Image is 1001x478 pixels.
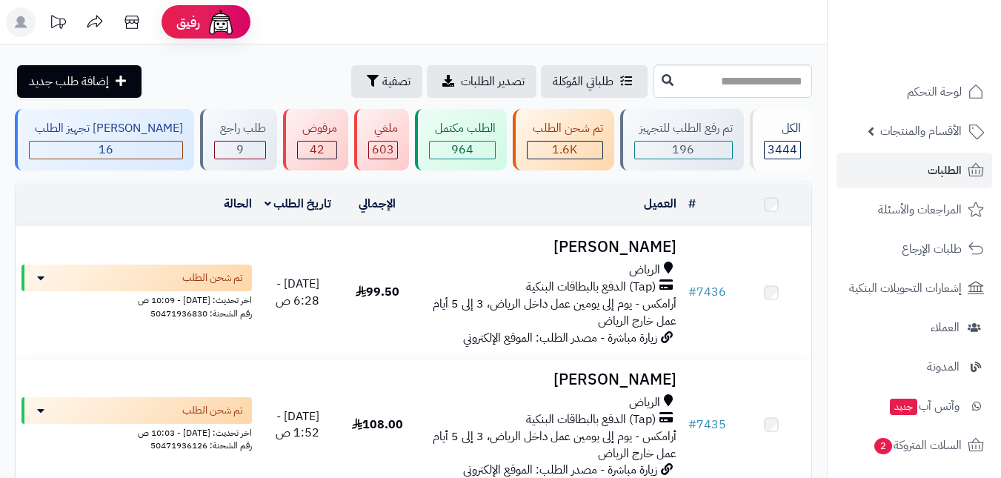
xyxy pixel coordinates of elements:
a: الإجمالي [359,195,396,213]
span: 964 [451,141,473,159]
span: زيارة مباشرة - مصدر الطلب: الموقع الإلكتروني [463,329,657,347]
div: ملغي [368,120,398,137]
a: الكل3444 [747,109,815,170]
a: المدونة [837,349,992,385]
button: تصفية [351,65,422,98]
a: العميل [644,195,676,213]
a: #7435 [688,416,726,434]
a: تحديثات المنصة [39,7,76,41]
a: #7436 [688,283,726,301]
a: الطلب مكتمل 964 [412,109,510,170]
div: 603 [369,142,397,159]
img: ai-face.png [206,7,236,37]
div: 964 [430,142,495,159]
div: تم رفع الطلب للتجهيز [634,120,734,137]
span: طلبات الإرجاع [902,239,962,259]
span: المدونة [927,356,960,377]
span: # [688,416,696,434]
div: الكل [764,120,801,137]
a: وآتس آبجديد [837,388,992,424]
a: تصدير الطلبات [427,65,536,98]
a: طلباتي المُوكلة [541,65,648,98]
span: [DATE] - 6:28 ص [276,275,319,310]
span: السلات المتروكة [873,435,962,456]
a: إشعارات التحويلات البنكية [837,270,992,306]
span: وآتس آب [888,396,960,416]
div: 42 [298,142,337,159]
span: # [688,283,696,301]
a: العملاء [837,310,992,345]
span: 1.6K [552,141,577,159]
div: طلب راجع [214,120,266,137]
div: 1614 [528,142,602,159]
div: مرفوض [297,120,338,137]
span: العملاء [931,317,960,338]
span: 99.50 [356,283,399,301]
span: تم شحن الطلب [182,403,243,418]
span: المراجعات والأسئلة [878,199,962,220]
a: تم رفع الطلب للتجهيز 196 [617,109,748,170]
span: 2 [874,438,892,454]
span: 196 [672,141,694,159]
a: [PERSON_NAME] تجهيز الطلب 16 [12,109,197,170]
span: [DATE] - 1:52 ص [276,408,319,442]
div: الطلب مكتمل [429,120,496,137]
span: (Tap) الدفع بالبطاقات البنكية [526,411,656,428]
a: إضافة طلب جديد [17,65,142,98]
span: الطلبات [928,160,962,181]
h3: [PERSON_NAME] [423,239,676,256]
div: تم شحن الطلب [527,120,603,137]
div: اخر تحديث: [DATE] - 10:09 ص [21,291,252,307]
a: المراجعات والأسئلة [837,192,992,228]
span: جديد [890,399,917,415]
span: 3444 [768,141,797,159]
span: رقم الشحنة: 50471936126 [150,439,252,452]
span: تم شحن الطلب [182,270,243,285]
a: مرفوض 42 [280,109,352,170]
span: 9 [236,141,244,159]
div: اخر تحديث: [DATE] - 10:03 ص [21,424,252,439]
span: 16 [99,141,113,159]
span: (Tap) الدفع بالبطاقات البنكية [526,279,656,296]
a: طلبات الإرجاع [837,231,992,267]
h3: [PERSON_NAME] [423,371,676,388]
a: # [688,195,696,213]
span: إضافة طلب جديد [29,73,109,90]
a: تم شحن الطلب 1.6K [510,109,617,170]
div: [PERSON_NAME] تجهيز الطلب [29,120,183,137]
div: 16 [30,142,182,159]
span: أرامكس - يوم إلى يومين عمل داخل الرياض، 3 إلى 5 أيام عمل خارج الرياض [433,428,676,462]
a: طلب راجع 9 [197,109,280,170]
span: 42 [310,141,325,159]
a: لوحة التحكم [837,74,992,110]
span: أرامكس - يوم إلى يومين عمل داخل الرياض، 3 إلى 5 أيام عمل خارج الرياض [433,295,676,330]
span: الرياض [629,394,660,411]
span: 108.00 [352,416,403,434]
span: 603 [372,141,394,159]
a: الطلبات [837,153,992,188]
a: ملغي 603 [351,109,412,170]
span: رقم الشحنة: 50471936830 [150,307,252,320]
span: تصدير الطلبات [461,73,525,90]
div: 196 [635,142,733,159]
a: الحالة [224,195,252,213]
a: السلات المتروكة2 [837,428,992,463]
span: إشعارات التحويلات البنكية [849,278,962,299]
span: لوحة التحكم [907,82,962,102]
div: 9 [215,142,265,159]
span: الأقسام والمنتجات [880,121,962,142]
a: تاريخ الطلب [265,195,332,213]
span: الرياض [629,262,660,279]
span: طلباتي المُوكلة [553,73,613,90]
span: رفيق [176,13,200,31]
img: logo-2.png [900,40,987,71]
span: تصفية [382,73,410,90]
